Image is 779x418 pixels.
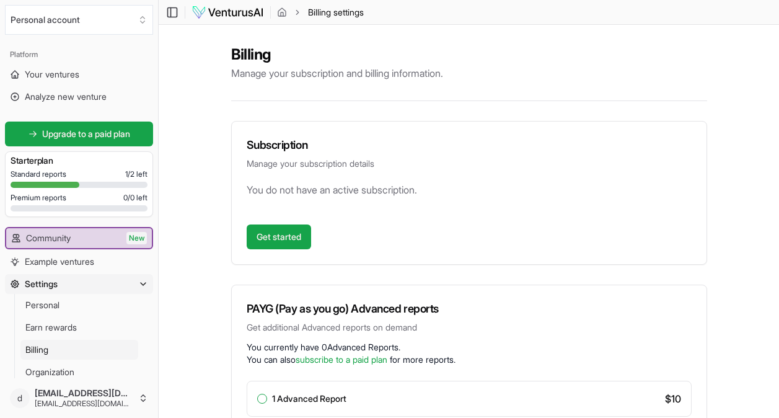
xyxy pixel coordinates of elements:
div: You do not have an active subscription. [247,177,692,202]
span: Upgrade to a paid plan [42,128,130,140]
img: logo [191,5,264,20]
button: Select an organization [5,5,153,35]
span: Standard reports [11,169,66,179]
a: Organization [20,362,138,382]
span: Settings [25,278,58,290]
h3: Subscription [247,136,308,154]
a: Get started [247,225,311,249]
a: Example ventures [5,252,153,272]
label: 1 Advanced Report [272,394,346,403]
p: Manage your subscription and billing information. [231,66,707,81]
span: Premium reports [11,193,66,203]
p: Manage your subscription details [247,158,692,170]
span: [EMAIL_ADDRESS][DOMAIN_NAME] [35,399,133,409]
span: Billing settings [308,6,364,19]
span: Billing [25,344,48,356]
p: You currently have 0 Advanced Reports . [247,341,692,354]
a: Billing [20,340,138,360]
h3: PAYG (Pay as you go) Advanced reports [247,300,692,318]
span: Organization [25,366,74,378]
span: d [10,388,30,408]
button: d[EMAIL_ADDRESS][DOMAIN_NAME][EMAIL_ADDRESS][DOMAIN_NAME] [5,383,153,413]
p: Get additional Advanced reports on demand [247,321,692,334]
span: You can also for more reports. [247,354,456,365]
div: Platform [5,45,153,64]
h2: Billing [231,45,707,64]
span: [EMAIL_ADDRESS][DOMAIN_NAME] [35,388,133,399]
span: Personal [25,299,59,311]
span: $ 10 [665,391,681,406]
nav: breadcrumb [277,6,364,19]
a: Personal [20,295,138,315]
span: Example ventures [25,256,94,268]
a: Upgrade to a paid plan [5,122,153,146]
span: 1 / 2 left [125,169,147,179]
span: Analyze new venture [25,91,107,103]
span: 0 / 0 left [123,193,147,203]
a: subscribe to a paid plan [296,354,387,365]
button: Settings [5,274,153,294]
span: New [126,232,147,244]
span: Earn rewards [25,321,77,334]
span: Community [26,232,71,244]
h3: Starter plan [11,154,147,167]
a: CommunityNew [6,228,152,248]
a: Your ventures [5,64,153,84]
span: Your ventures [25,68,79,81]
a: Analyze new venture [5,87,153,107]
a: Earn rewards [20,318,138,337]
